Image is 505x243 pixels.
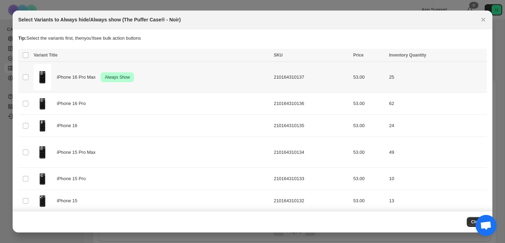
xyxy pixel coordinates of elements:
[467,217,487,227] button: Close
[478,15,488,25] button: Close
[34,117,51,134] img: the-puffer-case-noir-911115.jpg
[471,219,483,225] span: Close
[57,197,81,204] span: iPhone 15
[476,215,497,236] a: Open chat
[34,139,51,165] img: the-puffer-case-noir-392746.jpg
[34,53,58,58] span: Variant Title
[351,93,387,115] td: 53.00
[57,122,81,129] span: iPhone 16
[57,149,99,156] span: iPhone 15 Pro Max
[34,192,51,210] img: the-puffer-case-noir-301124.jpg
[34,64,51,90] img: the-puffer-case-noir-392746.jpg
[272,115,351,137] td: 210164310135
[103,73,131,81] span: Always Show
[387,115,487,137] td: 24
[389,53,426,58] span: Inventory Quantity
[351,137,387,168] td: 53.00
[351,168,387,190] td: 53.00
[351,115,387,137] td: 53.00
[18,35,487,42] p: Select the variants first, then you'll see bulk action buttons
[272,168,351,190] td: 210164310133
[351,62,387,93] td: 53.00
[387,62,487,93] td: 25
[387,190,487,212] td: 13
[272,93,351,115] td: 210164310136
[272,62,351,93] td: 210164310137
[387,93,487,115] td: 62
[57,175,89,182] span: iPhone 15 Pro
[18,16,181,23] h2: Select Variants to Always hide/Always show (The Puffer Case® - Noir)
[272,137,351,168] td: 210164310134
[34,170,51,188] img: the-puffer-case-noir-210867.jpg
[57,100,89,107] span: iPhone 16 Pro
[387,168,487,190] td: 10
[18,35,27,41] strong: Tip:
[274,53,283,58] span: SKU
[34,95,51,112] img: the-puffer-case-noir-210867.jpg
[351,190,387,212] td: 53.00
[387,137,487,168] td: 49
[272,190,351,212] td: 210164310132
[57,74,99,81] span: iPhone 16 Pro Max
[353,53,363,58] span: Price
